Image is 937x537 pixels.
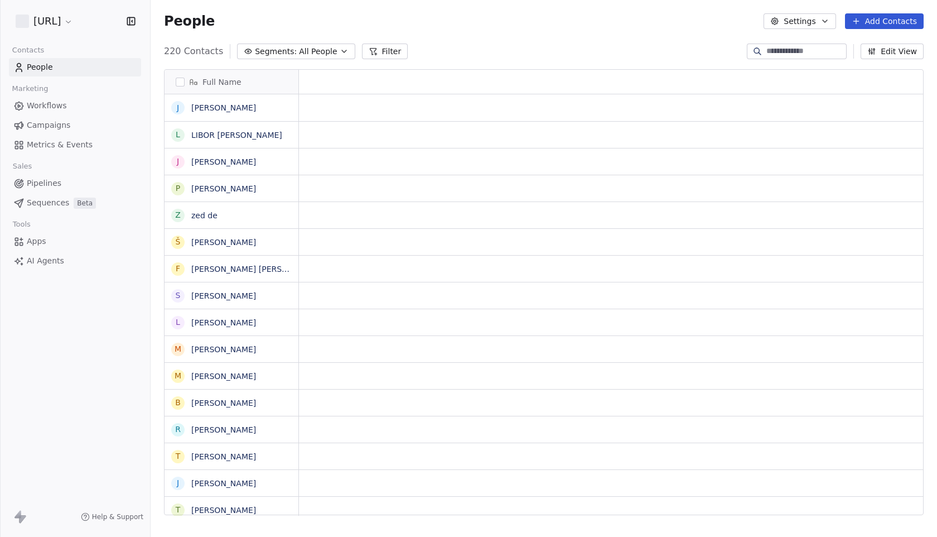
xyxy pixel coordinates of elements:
span: Beta [74,198,96,209]
a: Campaigns [9,116,141,135]
span: AI Agents [27,255,64,267]
a: [PERSON_NAME] [PERSON_NAME] [191,265,323,274]
button: [URL] [13,12,75,31]
a: Metrics & Events [9,136,141,154]
a: [PERSON_NAME] [191,184,256,193]
a: [PERSON_NAME] [191,157,256,166]
a: [PERSON_NAME] [191,479,256,488]
span: Sales [8,158,37,175]
span: Tools [8,216,35,233]
button: Edit View [861,44,924,59]
button: Filter [362,44,408,59]
a: SequencesBeta [9,194,141,212]
a: [PERSON_NAME] [191,103,256,112]
span: Pipelines [27,178,61,189]
a: People [9,58,141,76]
a: Apps [9,232,141,251]
div: grid [165,94,299,516]
span: 220 Contacts [164,45,223,58]
span: Full Name [202,76,242,88]
a: [PERSON_NAME] [191,452,256,461]
div: z [175,209,181,221]
a: Pipelines [9,174,141,193]
a: [PERSON_NAME] [191,318,256,327]
span: People [164,13,215,30]
div: F [176,263,180,275]
a: [PERSON_NAME] [191,372,256,381]
div: L [176,317,180,328]
span: Campaigns [27,119,70,131]
span: Contacts [7,42,49,59]
a: zed de [191,211,218,220]
span: Workflows [27,100,67,112]
div: Š [176,236,181,248]
span: [URL] [33,14,61,28]
div: J [177,102,179,114]
a: Help & Support [81,512,143,521]
a: AI Agents [9,252,141,270]
a: [PERSON_NAME] [191,345,256,354]
span: People [27,61,53,73]
div: M [175,370,181,382]
a: [PERSON_NAME] [191,291,256,300]
span: Sequences [27,197,69,209]
span: Help & Support [92,512,143,521]
div: J [177,477,179,489]
div: S [176,290,181,301]
span: Marketing [7,80,53,97]
div: M [175,343,181,355]
div: P [176,183,180,194]
div: T [176,450,181,462]
a: [PERSON_NAME] [191,399,256,407]
div: T [176,504,181,516]
div: J [177,156,179,167]
div: R [175,424,181,435]
span: Segments: [255,46,297,57]
a: [PERSON_NAME] [191,506,256,515]
a: [PERSON_NAME] [191,425,256,434]
a: LIBOR [PERSON_NAME] [191,131,282,140]
span: Apps [27,236,46,247]
span: All People [299,46,337,57]
button: Settings [764,13,835,29]
a: Workflows [9,97,141,115]
button: Add Contacts [845,13,924,29]
a: [PERSON_NAME] [191,238,256,247]
div: L [176,129,180,141]
div: Full Name [165,70,298,94]
span: Metrics & Events [27,139,93,151]
div: B [175,397,181,409]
